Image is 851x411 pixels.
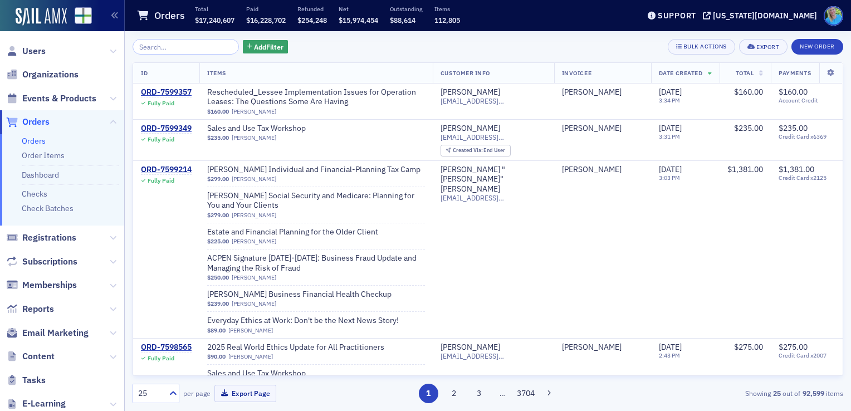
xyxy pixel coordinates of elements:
span: Everyday Ethics at Work: Don't be the Next News Story! [207,316,399,326]
a: [PERSON_NAME] [232,212,276,219]
a: [PERSON_NAME] [441,87,500,97]
a: [PERSON_NAME] [441,342,500,353]
button: [US_STATE][DOMAIN_NAME] [703,12,821,19]
a: ORD-7599357 [141,87,192,97]
span: ID [141,69,148,77]
div: ORD-7599214 [141,165,192,175]
span: $235.00 [779,123,808,133]
p: Outstanding [390,5,423,13]
span: $279.00 [207,212,229,219]
span: Aubrey Baugh [562,87,643,97]
a: Rescheduled_Lessee Implementation Issues for Operation Leases: The Questions Some Are Having [207,87,425,107]
span: Stephen Landry [562,342,643,353]
span: Credit Card x6369 [779,133,835,140]
span: $299.00 [207,175,229,183]
a: [PERSON_NAME] [562,124,622,134]
div: End User [453,148,506,154]
a: [PERSON_NAME] [562,87,622,97]
a: [PERSON_NAME] Business Financial Health Checkup [207,290,392,300]
a: ACPEN Signature [DATE]-[DATE]: Business Fraud Update and Managing the Risk of Fraud [207,253,425,273]
a: Checks [22,189,47,199]
div: [US_STATE][DOMAIN_NAME] [713,11,817,21]
img: SailAMX [75,7,92,25]
a: Registrations [6,232,76,244]
span: Memberships [22,279,77,291]
button: 3 [469,384,489,403]
span: $235.00 [734,123,763,133]
a: [PERSON_NAME] [232,134,276,141]
span: $15,974,454 [339,16,378,25]
span: $235.00 [207,134,229,141]
strong: 25 [771,388,782,398]
a: Order Items [22,150,65,160]
input: Search… [133,39,239,55]
div: Fully Paid [148,136,174,143]
a: SailAMX [16,8,67,26]
a: New Order [791,41,843,51]
span: Subscriptions [22,256,77,268]
span: [EMAIL_ADDRESS][DOMAIN_NAME] [441,97,546,105]
span: $275.00 [734,342,763,352]
div: ORD-7598565 [141,342,192,353]
span: $239.00 [207,300,229,307]
div: Export [756,44,779,50]
a: [PERSON_NAME] [441,124,500,134]
a: [PERSON_NAME] [232,274,276,281]
a: 2025 Real World Ethics Update for All Practitioners [207,342,384,353]
a: [PERSON_NAME] [232,108,276,115]
span: $90.00 [207,353,226,360]
span: Sheryl Bullock [562,124,643,134]
p: Net [339,5,378,13]
span: Customer Info [441,69,490,77]
a: Content [6,350,55,363]
span: $275.00 [779,342,808,352]
button: Bulk Actions [668,39,735,55]
a: [PERSON_NAME] [228,327,273,334]
span: [DATE] [659,87,682,97]
span: $160.00 [779,87,808,97]
a: Organizations [6,68,79,81]
div: Created Via: End User [441,145,511,156]
div: Bulk Actions [683,43,727,50]
span: $89.00 [207,327,226,334]
p: Paid [246,5,286,13]
label: per page [183,388,211,398]
span: $250.00 [207,274,229,281]
span: Email Marketing [22,327,89,339]
a: ORD-7599349 [141,124,192,134]
a: Sales and Use Tax Workshop [207,124,348,134]
span: Items [207,69,226,77]
button: 3704 [516,384,536,403]
a: Subscriptions [6,256,77,268]
span: Created Via : [453,146,484,154]
button: 2 [444,384,463,403]
span: Content [22,350,55,363]
span: $16,228,702 [246,16,286,25]
time: 3:03 PM [659,174,680,182]
span: Events & Products [22,92,96,105]
span: Credit Card x2007 [779,352,835,359]
span: Reports [22,303,54,315]
p: Items [434,5,460,13]
a: Memberships [6,279,77,291]
span: [EMAIL_ADDRESS][DOMAIN_NAME] [441,133,546,141]
a: [PERSON_NAME] [562,165,622,175]
a: Orders [22,136,46,146]
span: $88,614 [390,16,415,25]
span: $160.00 [734,87,763,97]
a: Estate and Financial Planning for the Older Client [207,227,378,237]
span: [EMAIL_ADDRESS][DOMAIN_NAME] [441,352,546,360]
a: [PERSON_NAME] "[PERSON_NAME]" [PERSON_NAME] [441,165,546,194]
a: E-Learning [6,398,66,410]
div: Fully Paid [148,100,174,107]
span: Surgent's Social Security and Medicare: Planning for You and Your Clients [207,191,425,211]
span: Surgent's Individual and Financial-Planning Tax Camp [207,165,420,175]
a: Sales and Use Tax Workshop [207,369,348,379]
a: Email Marketing [6,327,89,339]
time: 3:31 PM [659,133,680,140]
